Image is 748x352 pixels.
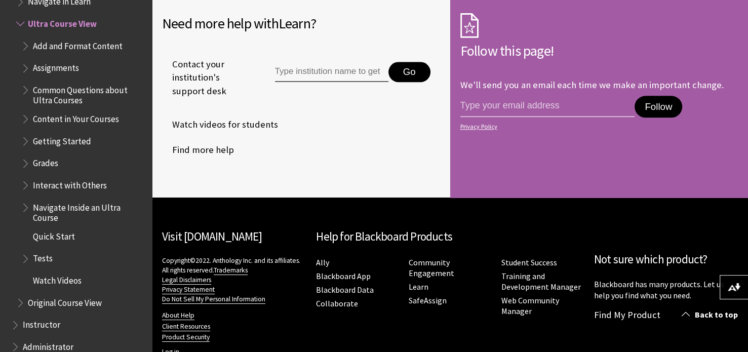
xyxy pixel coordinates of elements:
[594,279,738,301] p: Blackboard has many products. Let us help you find what you need.
[162,117,278,132] a: Watch videos for students
[674,305,748,324] a: Back to top
[28,294,102,308] span: Original Course View
[635,96,682,118] button: Follow
[33,177,107,190] span: Interact with Others
[33,250,53,264] span: Tests
[33,228,75,242] span: Quick Start
[594,251,738,268] h2: Not sure which product?
[460,13,479,38] img: Subscription Icon
[279,14,310,32] span: Learn
[214,266,248,275] a: Trademarks
[162,322,210,331] a: Client Resources
[594,309,660,321] a: Find My Product
[162,276,211,285] a: Legal Disclaimers
[388,62,430,82] button: Go
[28,15,97,29] span: Ultra Course View
[460,123,735,130] a: Privacy Policy
[501,257,557,268] a: Student Success
[162,58,252,98] span: Contact your institution's support desk
[409,282,428,292] a: Learn
[33,110,119,124] span: Content in Your Courses
[316,228,584,246] h2: Help for Blackboard Products
[316,271,371,282] a: Blackboard App
[162,256,306,304] p: Copyright©2022. Anthology Inc. and its affiliates. All rights reserved.
[162,13,440,34] h2: Need more help with ?
[460,40,738,61] h2: Follow this page!
[162,142,234,158] a: Find more help
[460,96,635,117] input: email address
[23,338,73,352] span: Administrator
[33,37,123,51] span: Add and Format Content
[316,257,329,268] a: Ally
[162,311,194,320] a: About Help
[33,60,79,73] span: Assignments
[409,295,447,306] a: SafeAssign
[501,295,559,317] a: Web Community Manager
[316,298,358,309] a: Collaborate
[501,271,581,292] a: Training and Development Manager
[23,317,60,330] span: Instructor
[162,295,265,304] a: Do Not Sell My Personal Information
[275,62,388,82] input: Type institution name to get support
[162,229,262,244] a: Visit [DOMAIN_NAME]
[33,155,58,169] span: Grades
[460,79,724,91] p: We'll send you an email each time we make an important change.
[409,257,454,279] a: Community Engagement
[33,82,145,105] span: Common Questions about Ultra Courses
[162,285,215,294] a: Privacy Statement
[162,333,210,342] a: Product Security
[316,285,374,295] a: Blackboard Data
[33,133,91,146] span: Getting Started
[33,272,82,286] span: Watch Videos
[33,199,145,223] span: Navigate Inside an Ultra Course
